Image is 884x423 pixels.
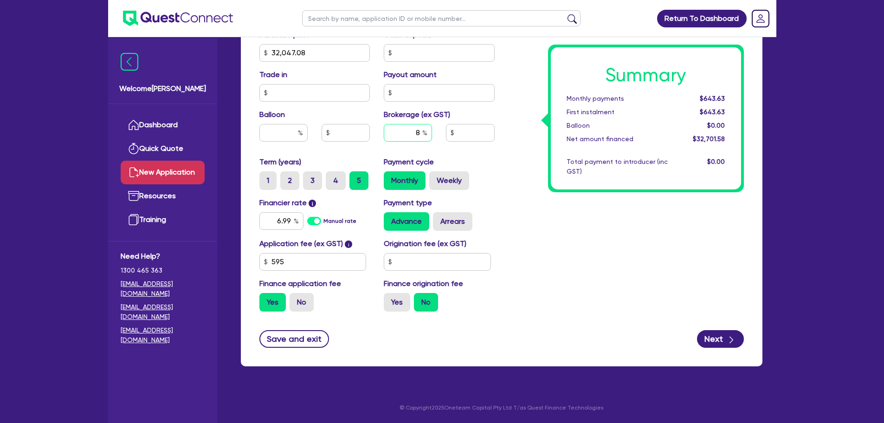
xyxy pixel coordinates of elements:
[657,10,747,27] a: Return To Dashboard
[302,10,581,26] input: Search by name, application ID or mobile number...
[121,302,205,322] a: [EMAIL_ADDRESS][DOMAIN_NAME]
[121,53,138,71] img: icon-menu-close
[384,278,463,289] label: Finance origination fee
[259,278,341,289] label: Finance application fee
[384,171,426,190] label: Monthly
[128,190,139,202] img: resources
[128,214,139,225] img: training
[121,325,205,345] a: [EMAIL_ADDRESS][DOMAIN_NAME]
[259,330,329,348] button: Save and exit
[560,134,675,144] div: Net amount financed
[384,293,410,312] label: Yes
[384,197,432,208] label: Payment type
[560,121,675,130] div: Balloon
[384,109,450,120] label: Brokerage (ex GST)
[560,94,675,104] div: Monthly payments
[234,403,769,412] p: © Copyright 2025 Oneteam Capital Pty Ltd T/as Quest Finance Technologies
[128,143,139,154] img: quick-quote
[414,293,438,312] label: No
[707,122,725,129] span: $0.00
[280,171,299,190] label: 2
[121,279,205,299] a: [EMAIL_ADDRESS][DOMAIN_NAME]
[384,238,466,249] label: Origination fee (ex GST)
[303,171,322,190] label: 3
[121,208,205,232] a: Training
[748,7,773,31] a: Dropdown toggle
[384,156,434,168] label: Payment cycle
[567,64,725,86] h1: Summary
[700,95,725,102] span: $643.63
[121,161,205,184] a: New Application
[123,11,233,26] img: quest-connect-logo-blue
[259,156,301,168] label: Term (years)
[707,158,725,165] span: $0.00
[128,167,139,178] img: new-application
[121,266,205,275] span: 1300 465 363
[349,171,368,190] label: 5
[384,212,429,231] label: Advance
[121,113,205,137] a: Dashboard
[121,251,205,262] span: Need Help?
[345,241,352,248] span: i
[560,107,675,117] div: First instalment
[429,171,469,190] label: Weekly
[384,69,437,80] label: Payout amount
[290,293,314,312] label: No
[323,217,356,225] label: Manual rate
[121,137,205,161] a: Quick Quote
[259,197,316,208] label: Financier rate
[121,184,205,208] a: Resources
[259,238,343,249] label: Application fee (ex GST)
[259,69,287,80] label: Trade in
[259,171,277,190] label: 1
[326,171,346,190] label: 4
[433,212,472,231] label: Arrears
[309,200,316,207] span: i
[697,330,744,348] button: Next
[259,109,285,120] label: Balloon
[560,157,675,176] div: Total payment to introducer (inc GST)
[693,135,725,143] span: $32,701.58
[700,108,725,116] span: $643.63
[259,293,286,312] label: Yes
[119,83,206,94] span: Welcome [PERSON_NAME]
